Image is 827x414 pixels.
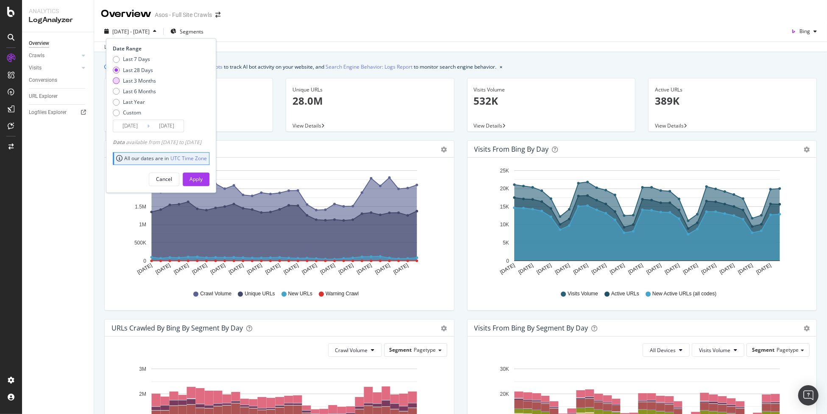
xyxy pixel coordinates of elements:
[29,108,88,117] a: Logfiles Explorer
[799,28,810,35] span: Bing
[29,51,45,60] div: Crawls
[183,172,209,186] button: Apply
[29,39,88,48] a: Overview
[283,262,300,275] text: [DATE]
[123,98,145,106] div: Last Year
[414,346,436,353] span: Pagetype
[155,11,212,19] div: Asos - Full Site Crawls
[245,290,275,297] span: Unique URLs
[737,262,754,275] text: [DATE]
[191,262,208,275] text: [DATE]
[777,346,799,353] span: Pagetype
[645,262,662,275] text: [DATE]
[506,258,509,264] text: 0
[200,290,231,297] span: Crawl Volume
[755,262,772,275] text: [DATE]
[215,12,220,18] div: arrow-right-arrow-left
[474,122,503,129] span: View Details
[503,240,509,246] text: 5K
[474,324,588,332] div: Visits from Bing By Segment By Day
[500,222,509,228] text: 10K
[29,76,88,85] a: Conversions
[123,88,156,95] div: Last 6 Months
[113,62,496,71] div: We introduced 2 new report templates: to track AI bot activity on your website, and to monitor se...
[752,346,774,353] span: Segment
[180,28,203,35] span: Segments
[139,366,146,372] text: 3M
[500,391,509,397] text: 20K
[788,25,820,38] button: Bing
[29,15,87,25] div: LogAnalyzer
[111,164,444,282] svg: A chart.
[246,262,263,275] text: [DATE]
[650,347,676,354] span: All Devices
[699,347,730,354] span: Visits Volume
[441,147,447,153] div: gear
[393,262,409,275] text: [DATE]
[498,61,504,73] button: close banner
[474,86,629,94] div: Visits Volume
[500,168,509,174] text: 25K
[113,98,156,106] div: Last Year
[29,108,67,117] div: Logfiles Explorer
[500,366,509,372] text: 30K
[663,262,680,275] text: [DATE]
[111,324,243,332] div: URLs Crawled by Bing By Segment By Day
[136,262,153,275] text: [DATE]
[123,77,156,84] div: Last 3 Months
[499,262,516,275] text: [DATE]
[29,64,42,72] div: Visits
[700,262,717,275] text: [DATE]
[167,25,207,38] button: Segments
[29,76,57,85] div: Conversions
[155,262,172,275] text: [DATE]
[301,262,318,275] text: [DATE]
[292,122,321,129] span: View Details
[113,120,147,132] input: Start Date
[112,28,150,35] span: [DATE] - [DATE]
[29,64,79,72] a: Visits
[590,262,607,275] text: [DATE]
[643,343,690,357] button: All Devices
[288,290,312,297] span: New URLs
[652,290,716,297] span: New Active URLs (all codes)
[474,94,629,108] p: 532K
[29,92,88,101] a: URL Explorer
[655,94,810,108] p: 389K
[29,92,58,101] div: URL Explorer
[143,258,146,264] text: 0
[113,139,126,146] span: Data
[113,67,156,74] div: Last 28 Days
[29,51,79,60] a: Crawls
[441,325,447,331] div: gear
[474,164,807,282] svg: A chart.
[718,262,735,275] text: [DATE]
[572,262,589,275] text: [DATE]
[798,385,819,406] div: Open Intercom Messenger
[113,45,207,53] div: Date Range
[265,262,281,275] text: [DATE]
[139,391,146,397] text: 2M
[139,222,146,228] text: 1M
[319,262,336,275] text: [DATE]
[173,262,190,275] text: [DATE]
[123,67,153,74] div: Last 28 Days
[113,139,201,146] div: available from [DATE] to [DATE]
[113,56,156,63] div: Last 7 Days
[104,43,150,51] div: Last update
[123,56,150,63] div: Last 7 Days
[500,204,509,210] text: 15K
[326,290,359,297] span: Warning Crawl
[627,262,644,275] text: [DATE]
[804,325,810,331] div: gear
[101,25,160,38] button: [DATE] - [DATE]
[326,62,412,71] a: Search Engine Behavior: Logs Report
[189,175,203,183] div: Apply
[170,155,207,162] a: UTC Time Zone
[228,262,245,275] text: [DATE]
[134,240,146,246] text: 500K
[609,262,626,275] text: [DATE]
[517,262,534,275] text: [DATE]
[535,262,552,275] text: [DATE]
